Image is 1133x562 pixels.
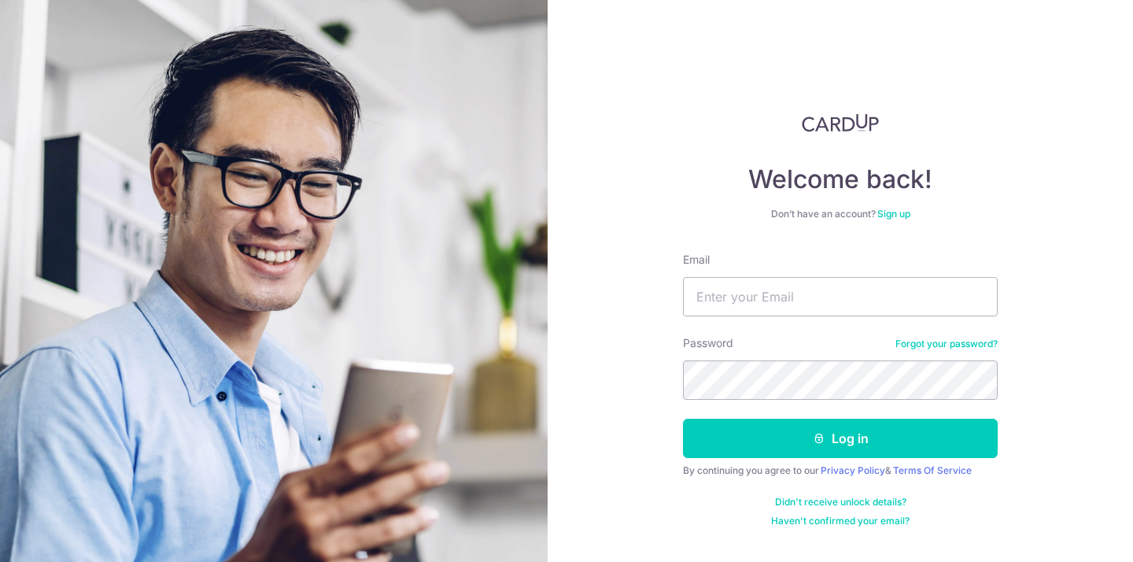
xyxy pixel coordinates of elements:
label: Email [683,252,710,268]
label: Password [683,335,733,351]
div: By continuing you agree to our & [683,464,998,477]
input: Enter your Email [683,277,998,316]
h4: Welcome back! [683,164,998,195]
a: Forgot your password? [895,338,998,350]
img: CardUp Logo [802,113,879,132]
a: Haven't confirmed your email? [771,515,910,527]
a: Terms Of Service [893,464,972,476]
button: Log in [683,419,998,458]
a: Sign up [877,208,910,220]
a: Privacy Policy [821,464,885,476]
a: Didn't receive unlock details? [775,496,906,508]
div: Don’t have an account? [683,208,998,220]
